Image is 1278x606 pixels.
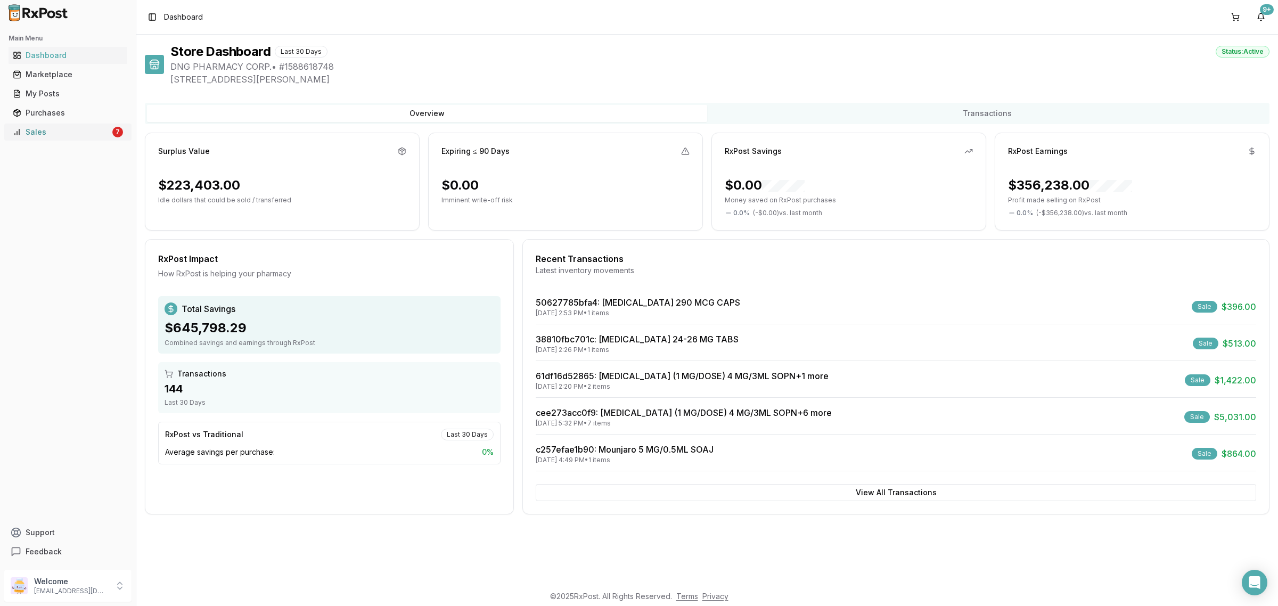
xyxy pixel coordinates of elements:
div: Sale [1193,338,1218,349]
a: My Posts [9,84,127,103]
div: Sale [1192,448,1217,460]
a: Marketplace [9,65,127,84]
span: $396.00 [1222,300,1256,313]
div: $645,798.29 [165,320,494,337]
h2: Main Menu [9,34,127,43]
div: Status: Active [1216,46,1269,58]
p: Idle dollars that could be sold / transferred [158,196,406,204]
div: $223,403.00 [158,177,240,194]
div: Sale [1185,374,1210,386]
span: $864.00 [1222,447,1256,460]
a: 50627785bfa4: [MEDICAL_DATA] 290 MCG CAPS [536,297,740,308]
span: Total Savings [182,302,235,315]
button: Transactions [707,105,1267,122]
button: 9+ [1252,9,1269,26]
div: 9+ [1260,4,1274,15]
a: Privacy [702,592,728,601]
span: $513.00 [1223,337,1256,350]
p: [EMAIL_ADDRESS][DOMAIN_NAME] [34,587,108,595]
div: Marketplace [13,69,123,80]
a: Terms [676,592,698,601]
div: Latest inventory movements [536,265,1256,276]
a: Dashboard [9,46,127,65]
span: [STREET_ADDRESS][PERSON_NAME] [170,73,1269,86]
h1: Store Dashboard [170,43,271,60]
div: RxPost vs Traditional [165,429,243,440]
div: $0.00 [725,177,805,194]
span: Transactions [177,368,226,379]
button: Support [4,523,132,542]
div: [DATE] 2:26 PM • 1 items [536,346,739,354]
span: DNG PHARMACY CORP. • # 1588618748 [170,60,1269,73]
div: Purchases [13,108,123,118]
div: Sale [1192,301,1217,313]
span: 0.0 % [733,209,750,217]
span: Average savings per purchase: [165,447,275,457]
button: Dashboard [4,47,132,64]
div: [DATE] 2:20 PM • 2 items [536,382,829,391]
span: ( - $0.00 ) vs. last month [753,209,822,217]
div: 7 [112,127,123,137]
div: RxPost Earnings [1008,146,1068,157]
div: Sales [13,127,110,137]
div: RxPost Savings [725,146,782,157]
div: [DATE] 4:49 PM • 1 items [536,456,714,464]
a: c257efae1b90: Mounjaro 5 MG/0.5ML SOAJ [536,444,714,455]
span: 0 % [482,447,494,457]
div: Last 30 Days [275,46,327,58]
nav: breadcrumb [164,12,203,22]
span: Dashboard [164,12,203,22]
button: Sales7 [4,124,132,141]
span: ( - $356,238.00 ) vs. last month [1036,209,1127,217]
div: 144 [165,381,494,396]
a: 61df16d52865: [MEDICAL_DATA] (1 MG/DOSE) 4 MG/3ML SOPN+1 more [536,371,829,381]
button: Feedback [4,542,132,561]
img: RxPost Logo [4,4,72,21]
div: How RxPost is helping your pharmacy [158,268,501,279]
p: Profit made selling on RxPost [1008,196,1256,204]
p: Imminent write-off risk [441,196,690,204]
div: Last 30 Days [441,429,494,440]
span: $5,031.00 [1214,411,1256,423]
div: [DATE] 2:53 PM • 1 items [536,309,740,317]
div: My Posts [13,88,123,99]
button: Purchases [4,104,132,121]
a: Purchases [9,103,127,122]
button: Overview [147,105,707,122]
div: Recent Transactions [536,252,1256,265]
a: cee273acc0f9: [MEDICAL_DATA] (1 MG/DOSE) 4 MG/3ML SOPN+6 more [536,407,832,418]
div: Last 30 Days [165,398,494,407]
span: 0.0 % [1017,209,1033,217]
div: Open Intercom Messenger [1242,570,1267,595]
div: $0.00 [441,177,479,194]
div: $356,238.00 [1008,177,1132,194]
div: RxPost Impact [158,252,501,265]
button: My Posts [4,85,132,102]
div: Combined savings and earnings through RxPost [165,339,494,347]
button: Marketplace [4,66,132,83]
div: Dashboard [13,50,123,61]
div: [DATE] 5:32 PM • 7 items [536,419,832,428]
a: Sales7 [9,122,127,142]
img: User avatar [11,577,28,594]
span: $1,422.00 [1215,374,1256,387]
p: Welcome [34,576,108,587]
div: Sale [1184,411,1210,423]
span: Feedback [26,546,62,557]
button: View All Transactions [536,484,1256,501]
a: 38810fbc701c: [MEDICAL_DATA] 24-26 MG TABS [536,334,739,345]
div: Expiring ≤ 90 Days [441,146,510,157]
p: Money saved on RxPost purchases [725,196,973,204]
div: Surplus Value [158,146,210,157]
